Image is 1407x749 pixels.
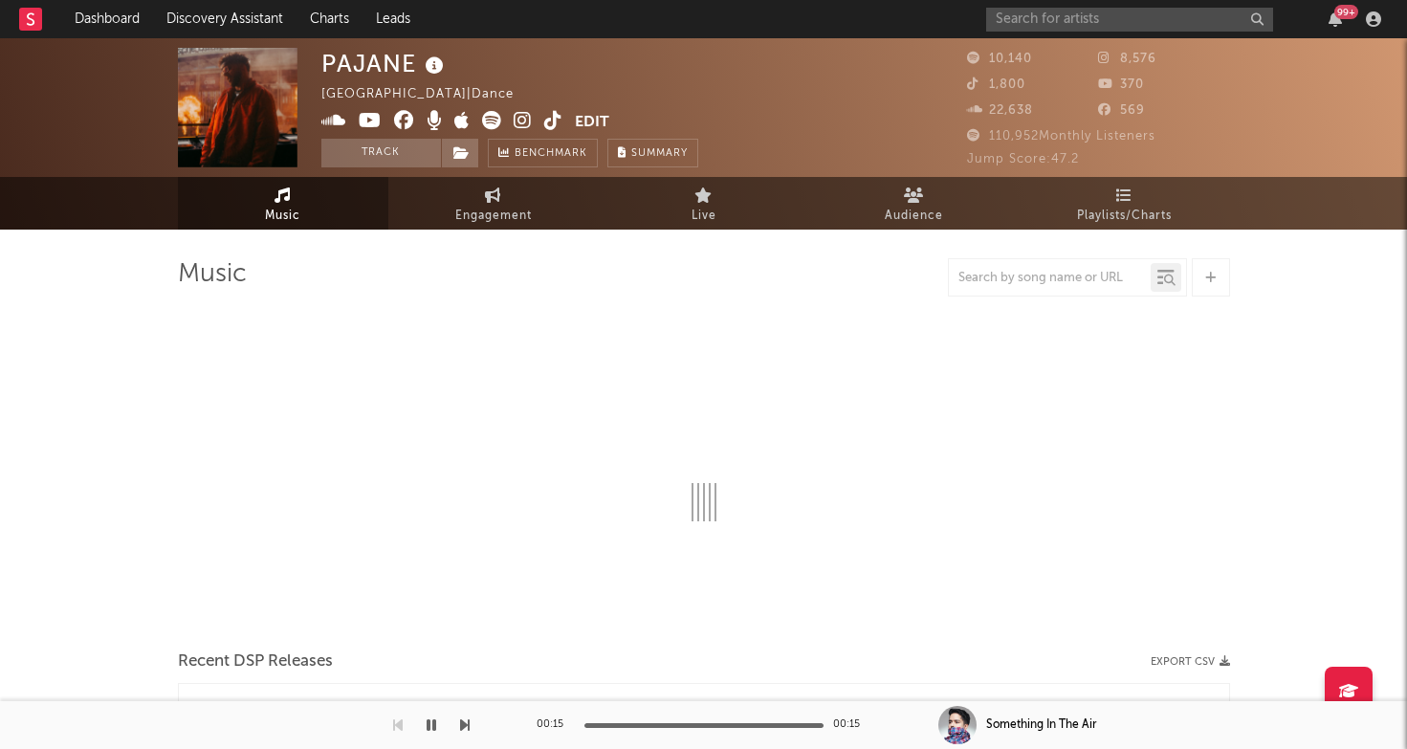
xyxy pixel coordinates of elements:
span: Audience [885,205,943,228]
span: Benchmark [515,143,587,165]
span: 110,952 Monthly Listeners [967,130,1155,143]
span: 22,638 [967,104,1033,117]
button: Edit [575,111,609,135]
span: Live [692,205,716,228]
a: Audience [809,177,1020,230]
button: 99+ [1329,11,1342,27]
div: PAJANE [321,48,449,79]
span: 569 [1098,104,1145,117]
button: Export CSV [1151,656,1230,668]
input: Search for artists [986,8,1273,32]
a: Engagement [388,177,599,230]
span: 370 [1098,78,1144,91]
div: Something In The Air [986,716,1097,734]
span: 10,140 [967,53,1032,65]
span: Playlists/Charts [1077,205,1172,228]
a: Music [178,177,388,230]
span: Summary [631,148,688,159]
span: 1,800 [967,78,1025,91]
a: Live [599,177,809,230]
div: [GEOGRAPHIC_DATA] | Dance [321,83,536,106]
div: 00:15 [537,714,575,737]
span: Recent DSP Releases [178,650,333,673]
a: Benchmark [488,139,598,167]
div: 99 + [1334,5,1358,19]
span: 8,576 [1098,53,1156,65]
span: Engagement [455,205,532,228]
div: 00:15 [833,714,871,737]
button: Track [321,139,441,167]
button: Summary [607,139,698,167]
input: Search by song name or URL [949,271,1151,286]
span: Jump Score: 47.2 [967,153,1079,165]
span: Music [265,205,300,228]
a: Playlists/Charts [1020,177,1230,230]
